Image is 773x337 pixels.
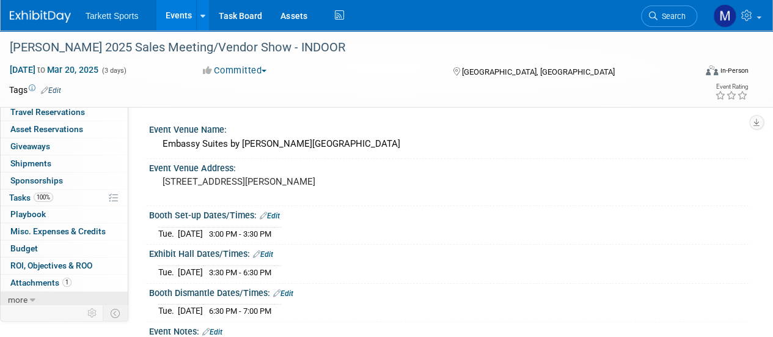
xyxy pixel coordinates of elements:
span: Tasks [9,193,53,202]
img: ExhibitDay [10,10,71,23]
div: Exhibit Hall Dates/Times: [149,245,749,261]
div: Event Rating [715,84,748,90]
span: Asset Reservations [10,124,83,134]
a: Edit [202,328,222,336]
span: Sponsorships [10,176,63,185]
td: Toggle Event Tabs [103,305,128,321]
span: Travel Reservations [10,107,85,117]
div: Event Venue Address: [149,159,749,174]
span: [GEOGRAPHIC_DATA], [GEOGRAPHIC_DATA] [461,67,614,76]
a: Budget [1,240,128,257]
span: 100% [34,193,53,202]
span: 1 [62,278,71,287]
a: Giveaways [1,138,128,155]
span: to [35,65,47,75]
td: Tue. [158,305,178,317]
a: Misc. Expenses & Credits [1,223,128,240]
div: [PERSON_NAME] 2025 Sales Meeting/Vendor Show - INDOOR [5,37,686,59]
td: Tue. [158,266,178,279]
span: Playbook [10,209,46,219]
span: Tarkett Sports [86,11,138,21]
td: [DATE] [178,305,203,317]
a: Attachments1 [1,275,128,291]
a: Travel Reservations [1,104,128,120]
div: In-Person [720,66,749,75]
td: Tags [9,84,61,96]
span: [DATE] Mar 20, 2025 [9,64,99,75]
a: Shipments [1,155,128,172]
a: more [1,292,128,308]
a: Playbook [1,206,128,223]
img: Format-Inperson.png [706,65,718,75]
pre: [STREET_ADDRESS][PERSON_NAME] [163,176,386,187]
a: Edit [253,250,273,259]
span: Attachments [10,278,71,287]
span: Search [658,12,686,21]
div: Event Venue Name: [149,120,749,136]
a: Tasks100% [1,190,128,206]
span: 6:30 PM - 7:00 PM [209,306,271,316]
span: Misc. Expenses & Credits [10,226,106,236]
span: (3 days) [101,67,126,75]
button: Committed [199,64,271,77]
a: ROI, Objectives & ROO [1,257,128,274]
div: Embassy Suites by [PERSON_NAME][GEOGRAPHIC_DATA] [158,135,739,154]
td: [DATE] [178,266,203,279]
a: Edit [260,212,280,220]
a: Asset Reservations [1,121,128,138]
span: Budget [10,243,38,253]
div: Booth Dismantle Dates/Times: [149,284,749,300]
span: ROI, Objectives & ROO [10,261,92,270]
a: Sponsorships [1,172,128,189]
td: Personalize Event Tab Strip [82,305,103,321]
img: Mathieu Martel [713,4,736,28]
td: [DATE] [178,227,203,240]
span: more [8,295,27,305]
td: Tue. [158,227,178,240]
span: Shipments [10,158,51,168]
a: Edit [273,289,293,298]
a: Search [641,6,697,27]
span: Giveaways [10,141,50,151]
span: 3:00 PM - 3:30 PM [209,229,271,239]
span: 3:30 PM - 6:30 PM [209,268,271,277]
a: Edit [41,86,61,95]
div: Event Format [640,64,749,82]
div: Booth Set-up Dates/Times: [149,206,749,222]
